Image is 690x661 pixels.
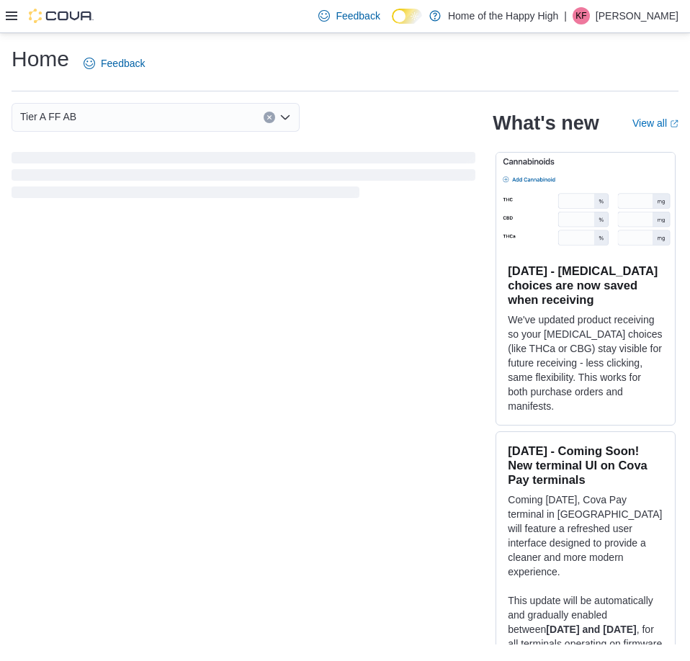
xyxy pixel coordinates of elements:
[670,120,678,128] svg: External link
[20,108,76,125] span: Tier A FF AB
[508,312,663,413] p: We've updated product receiving so your [MEDICAL_DATA] choices (like THCa or CBG) stay visible fo...
[493,112,599,135] h2: What's new
[279,112,291,123] button: Open list of options
[313,1,385,30] a: Feedback
[78,49,151,78] a: Feedback
[336,9,380,23] span: Feedback
[264,112,275,123] button: Clear input
[575,7,586,24] span: KF
[12,155,475,201] span: Loading
[564,7,567,24] p: |
[29,9,94,23] img: Cova
[392,9,422,24] input: Dark Mode
[546,624,636,635] strong: [DATE] and [DATE]
[632,117,678,129] a: View allExternal link
[12,45,69,73] h1: Home
[508,264,663,307] h3: [DATE] - [MEDICAL_DATA] choices are now saved when receiving
[573,7,590,24] div: Katie Fullam
[596,7,678,24] p: [PERSON_NAME]
[448,7,558,24] p: Home of the Happy High
[508,493,663,579] p: Coming [DATE], Cova Pay terminal in [GEOGRAPHIC_DATA] will feature a refreshed user interface des...
[101,56,145,71] span: Feedback
[508,444,663,487] h3: [DATE] - Coming Soon! New terminal UI on Cova Pay terminals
